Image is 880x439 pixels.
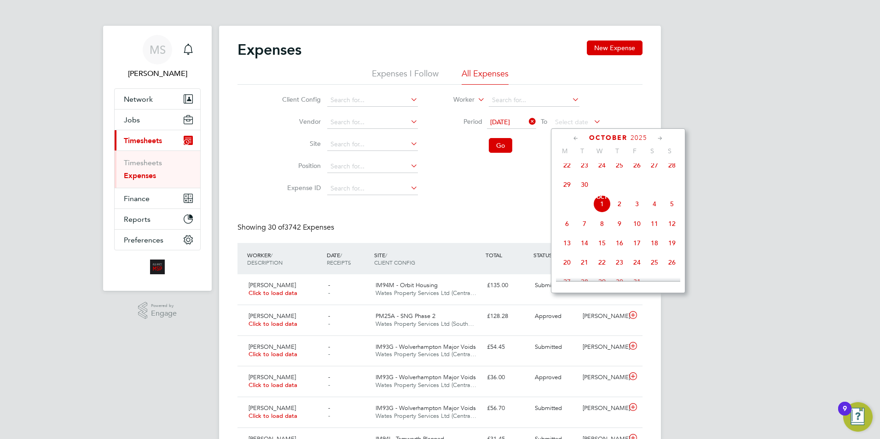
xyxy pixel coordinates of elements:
div: £54.45 [483,340,531,355]
span: 7 [576,215,593,232]
li: Expenses I Follow [372,68,439,85]
div: [PERSON_NAME] [579,370,627,385]
span: 19 [663,234,681,252]
span: Submitted [535,404,562,412]
span: Oct [593,195,611,200]
div: £56.70 [483,401,531,416]
div: SITE [372,247,483,271]
img: alliancemsp-logo-retina.png [150,260,165,274]
button: Go [489,138,512,153]
span: Approved [535,312,562,320]
span: Click to load data [249,289,297,297]
div: [PERSON_NAME] [579,401,627,416]
span: IM93G - Wolverhampton Major Voids [376,373,476,381]
h2: Expenses [237,40,301,59]
span: - [328,350,330,358]
span: 14 [576,234,593,252]
div: Timesheets [115,150,200,188]
span: Click to load data [249,412,297,420]
span: Wates Property Services Ltd (Centra… [376,350,476,358]
div: WORKER [245,247,324,271]
button: Reports [115,209,200,229]
a: Go to home page [114,260,201,274]
span: [PERSON_NAME] [249,373,296,381]
button: Timesheets [115,130,200,150]
span: 4 [646,195,663,213]
a: Timesheets [124,158,162,167]
label: Worker [433,95,475,104]
span: - [328,404,330,412]
span: 3742 Expenses [268,223,334,232]
span: 16 [611,234,628,252]
input: Search for... [489,94,579,107]
span: Wates Property Services Ltd (Centra… [376,289,476,297]
span: Select date [555,118,588,126]
span: Wates Property Services Ltd (Centra… [376,381,476,389]
span: Submitted [535,281,562,289]
span: 22 [558,156,576,174]
span: 20 [558,254,576,271]
input: Search for... [327,94,418,107]
span: / [271,251,272,259]
span: 27 [646,156,663,174]
span: - [328,381,330,389]
span: 28 [663,156,681,174]
span: CLIENT CONFIG [374,259,415,266]
span: 25 [646,254,663,271]
span: DESCRIPTION [247,259,283,266]
span: / [340,251,342,259]
div: £135.00 [483,278,531,293]
span: 30 of [268,223,284,232]
span: 15 [593,234,611,252]
span: Preferences [124,236,163,244]
span: S [661,147,678,155]
span: Jobs [124,116,140,124]
label: Period [441,117,482,126]
span: 29 [593,273,611,290]
span: 27 [558,273,576,290]
span: 9 [611,215,628,232]
span: - [328,312,330,320]
input: Search for... [327,182,418,195]
span: [PERSON_NAME] [249,404,296,412]
input: Search for... [327,138,418,151]
button: Finance [115,188,200,208]
nav: Main navigation [103,26,212,291]
div: [PERSON_NAME] [579,340,627,355]
span: Network [124,95,153,104]
li: All Expenses [462,68,509,85]
span: 29 [558,176,576,193]
span: 30 [611,273,628,290]
span: Wates Property Services Ltd (South… [376,320,474,328]
span: S [643,147,661,155]
span: IM94M - Orbit Housing [376,281,438,289]
button: Preferences [115,230,200,250]
span: W [591,147,608,155]
span: 6 [558,215,576,232]
span: - [328,343,330,351]
span: 8 [593,215,611,232]
span: Approved [535,373,562,381]
span: 17 [628,234,646,252]
span: - [328,289,330,297]
span: 11 [646,215,663,232]
a: Expenses [124,171,156,180]
a: MS[PERSON_NAME] [114,35,201,79]
span: 22 [593,254,611,271]
div: 9 [843,409,847,421]
div: £36.00 [483,370,531,385]
div: TOTAL [483,247,531,263]
label: Vendor [279,117,321,126]
span: Finance [124,194,150,203]
span: 10 [628,215,646,232]
span: Michael Stone [114,68,201,79]
span: Click to load data [249,350,297,358]
span: 5 [663,195,681,213]
span: 23 [611,254,628,271]
span: 3 [628,195,646,213]
span: 25 [611,156,628,174]
label: Site [279,139,321,148]
span: M [556,147,573,155]
div: STATUS [531,247,579,263]
input: Search for... [327,116,418,129]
